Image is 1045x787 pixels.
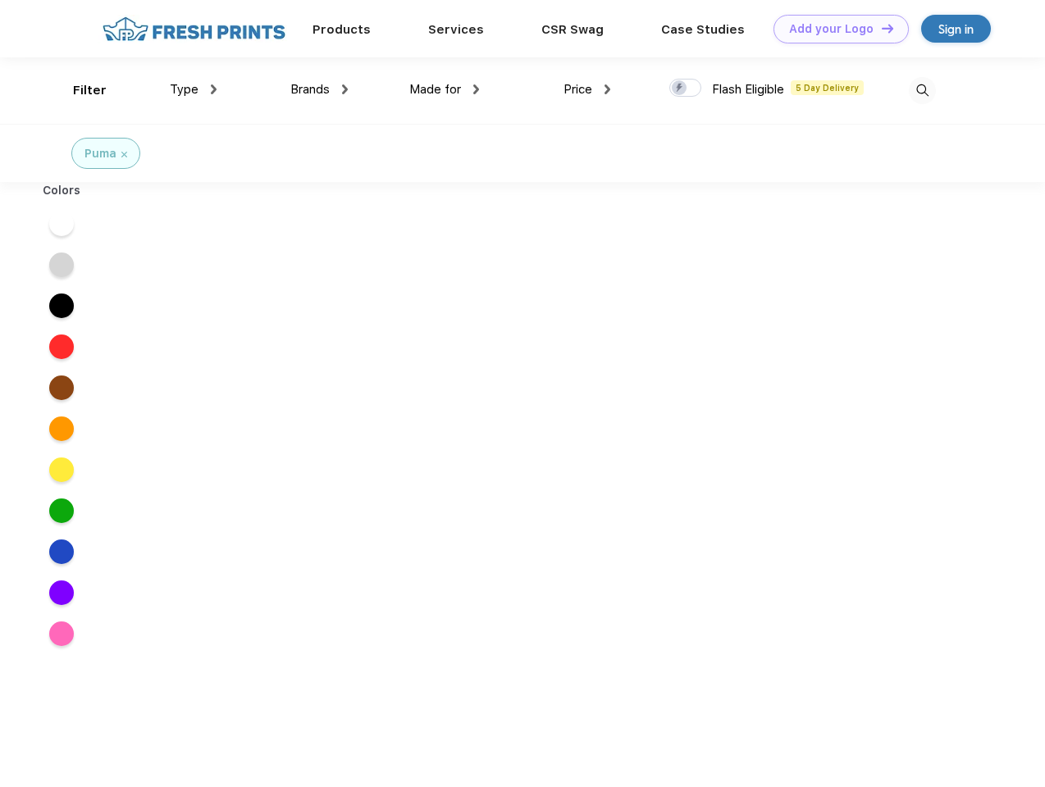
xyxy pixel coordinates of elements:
[409,82,461,97] span: Made for
[313,22,371,37] a: Products
[30,182,94,199] div: Colors
[564,82,592,97] span: Price
[98,15,290,43] img: fo%20logo%202.webp
[170,82,199,97] span: Type
[541,22,604,37] a: CSR Swag
[211,84,217,94] img: dropdown.png
[791,80,864,95] span: 5 Day Delivery
[84,145,116,162] div: Puma
[290,82,330,97] span: Brands
[882,24,893,33] img: DT
[909,77,936,104] img: desktop_search.svg
[938,20,974,39] div: Sign in
[473,84,479,94] img: dropdown.png
[712,82,784,97] span: Flash Eligible
[73,81,107,100] div: Filter
[789,22,874,36] div: Add your Logo
[342,84,348,94] img: dropdown.png
[921,15,991,43] a: Sign in
[428,22,484,37] a: Services
[605,84,610,94] img: dropdown.png
[121,152,127,157] img: filter_cancel.svg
